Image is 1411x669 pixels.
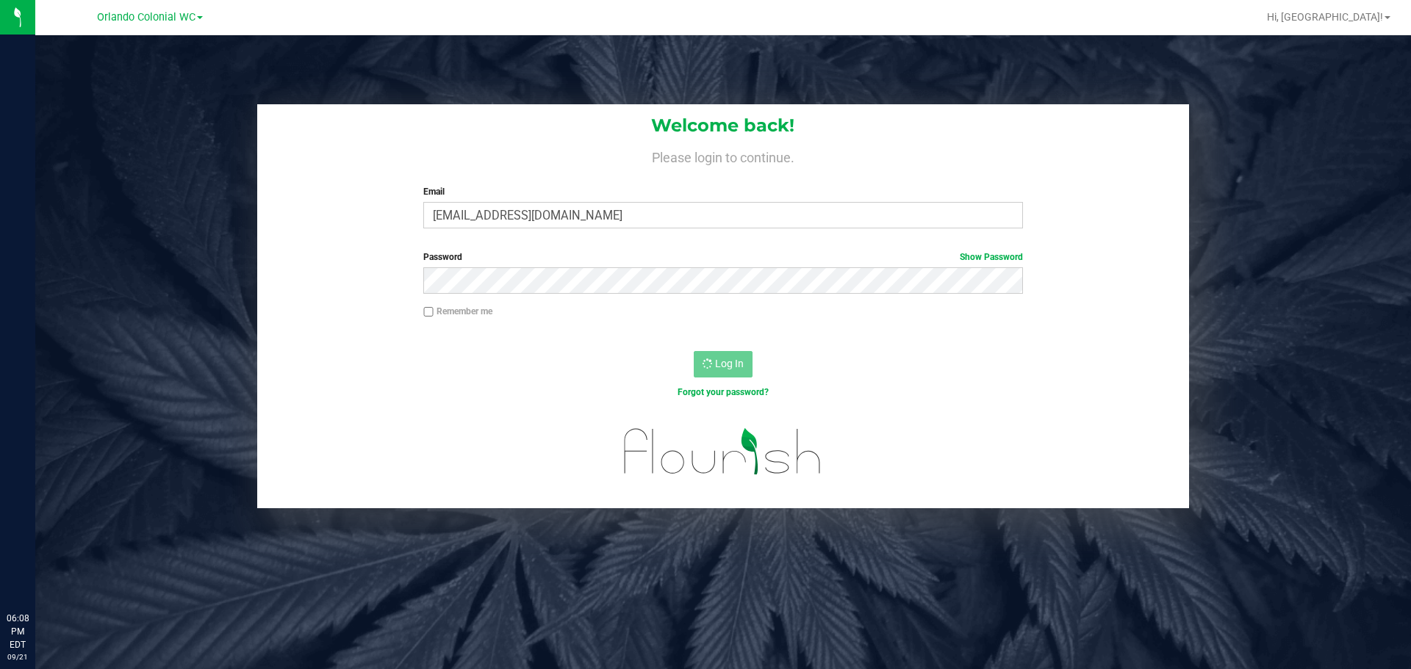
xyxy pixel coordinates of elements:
[423,185,1022,198] label: Email
[694,351,753,377] button: Log In
[7,612,29,651] p: 06:08 PM EDT
[715,358,744,369] span: Log In
[423,305,492,318] label: Remember me
[1267,11,1383,23] span: Hi, [GEOGRAPHIC_DATA]!
[257,147,1189,164] h4: Please login to continue.
[257,116,1189,135] h1: Welcome back!
[678,387,769,397] a: Forgot your password?
[960,252,1023,262] a: Show Password
[423,307,434,317] input: Remember me
[606,414,839,489] img: flourish_logo.svg
[7,651,29,662] p: 09/21
[97,11,195,23] span: Orlando Colonial WC
[423,252,462,262] span: Password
